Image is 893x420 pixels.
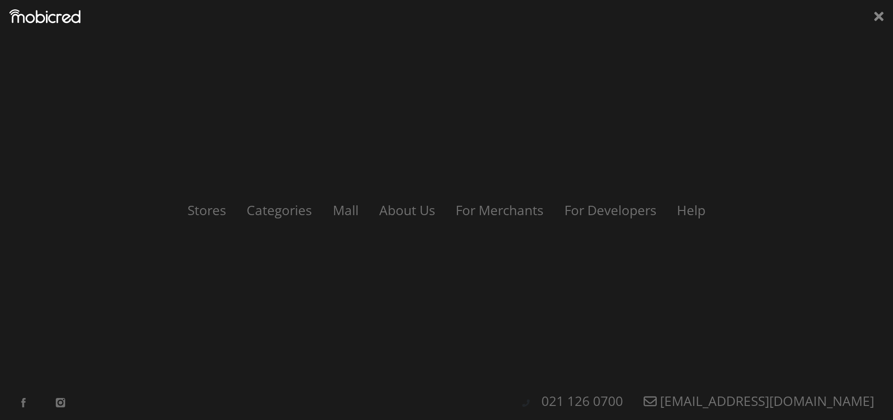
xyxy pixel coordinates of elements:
a: Mall [323,201,368,219]
img: Mobicred [9,9,81,23]
a: 021 126 0700 [532,392,632,410]
a: For Merchants [446,201,553,219]
a: Stores [178,201,235,219]
a: For Developers [555,201,666,219]
a: [EMAIL_ADDRESS][DOMAIN_NAME] [634,392,884,410]
a: Help [668,201,715,219]
a: About Us [370,201,444,219]
a: Categories [237,201,321,219]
